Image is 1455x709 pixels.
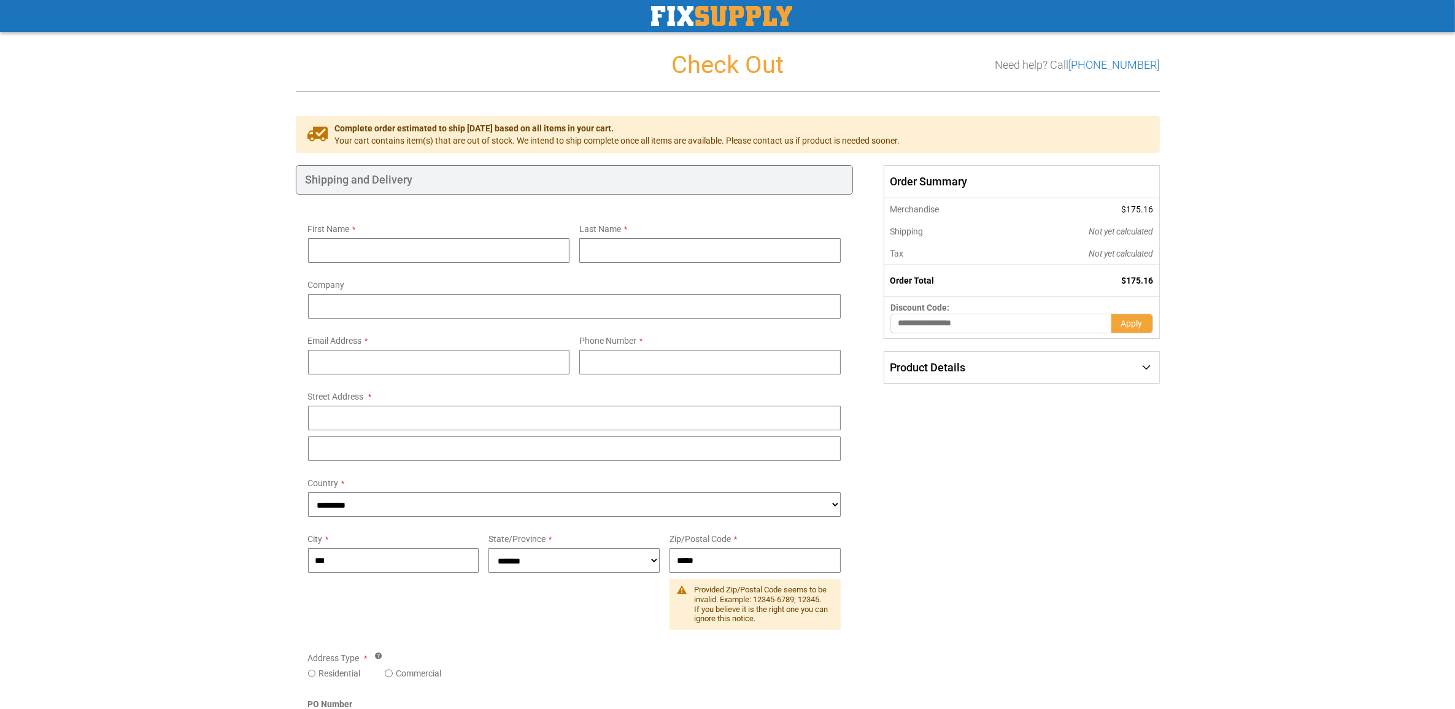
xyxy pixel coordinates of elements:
[488,534,546,544] span: State/Province
[1089,249,1154,258] span: Not yet calculated
[1122,276,1154,285] span: $175.16
[670,534,731,544] span: Zip/Postal Code
[335,122,900,134] span: Complete order estimated to ship [DATE] based on all items in your cart.
[296,165,854,195] div: Shipping and Delivery
[308,392,364,401] span: Street Address
[1069,58,1160,71] a: [PHONE_NUMBER]
[296,52,1160,79] h1: Check Out
[1122,204,1154,214] span: $175.16
[318,667,360,680] label: Residential
[308,478,339,488] span: Country
[651,6,792,26] img: Fix Industrial Supply
[890,276,934,285] strong: Order Total
[890,227,923,236] span: Shipping
[308,653,360,663] span: Address Type
[579,224,621,234] span: Last Name
[308,280,345,290] span: Company
[1089,227,1154,236] span: Not yet calculated
[884,242,1006,265] th: Tax
[579,336,636,346] span: Phone Number
[308,224,350,234] span: First Name
[1111,314,1153,333] button: Apply
[890,303,949,312] span: Discount Code:
[884,198,1006,220] th: Merchandise
[396,667,441,680] label: Commercial
[651,6,792,26] a: store logo
[995,59,1160,71] h3: Need help? Call
[890,361,965,374] span: Product Details
[335,134,900,147] span: Your cart contains item(s) that are out of stock. We intend to ship complete once all items are a...
[884,165,1159,198] span: Order Summary
[308,534,323,544] span: City
[1121,319,1143,328] span: Apply
[694,585,828,623] span: Provided Zip/Postal Code seems to be invalid. Example: 12345-6789; 12345. If you believe it is th...
[308,336,362,346] span: Email Address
